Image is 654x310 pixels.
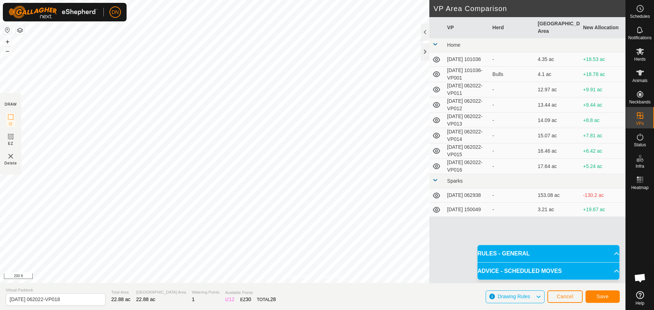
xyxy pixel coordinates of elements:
td: [DATE] 062022-VP012 [444,97,490,113]
span: Herds [634,57,645,61]
span: Animals [632,78,648,83]
h2: VP Area Comparison [434,4,625,13]
button: Save [586,290,620,303]
div: - [492,101,532,109]
td: 13.44 ac [535,97,580,113]
span: [GEOGRAPHIC_DATA] Area [136,289,186,295]
th: Herd [490,17,535,38]
div: - [492,117,532,124]
span: 22.88 ac [111,296,131,302]
div: Bulls [492,71,532,78]
td: 153.08 ac [535,188,580,203]
div: - [492,147,532,155]
div: - [492,192,532,199]
p-accordion-header: RULES - GENERAL [477,245,619,262]
span: Watering Points [192,289,219,295]
td: [DATE] 062022-VP011 [444,82,490,97]
th: VP [444,17,490,38]
td: [DATE] 150049 [444,203,490,217]
a: Open chat [629,267,651,289]
div: - [492,86,532,93]
span: Help [635,301,644,305]
div: - [492,56,532,63]
button: + [3,37,12,46]
td: 14.09 ac [535,113,580,128]
div: IZ [225,296,234,303]
span: Delete [5,161,17,166]
button: Map Layers [16,26,24,35]
td: 16.46 ac [535,143,580,159]
span: Schedules [630,14,650,19]
a: Help [626,288,654,308]
span: Save [597,294,609,299]
span: RULES - GENERAL [477,249,530,258]
td: 15.07 ac [535,128,580,143]
span: Virtual Paddock [6,287,106,293]
span: Status [634,143,646,147]
td: 12.97 ac [535,82,580,97]
span: Home [447,42,460,48]
th: New Allocation [580,17,625,38]
a: Contact Us [320,274,341,280]
div: EZ [240,296,251,303]
th: [GEOGRAPHIC_DATA] Area [535,17,580,38]
div: TOTAL [257,296,276,303]
td: +7.81 ac [580,128,625,143]
span: Heatmap [631,186,649,190]
span: 30 [246,296,251,302]
span: Available Points [225,290,276,296]
td: [DATE] 062022-VP013 [444,113,490,128]
td: [DATE] 062022-VP015 [444,143,490,159]
button: – [3,47,12,55]
span: 1 [192,296,195,302]
td: 4.1 ac [535,67,580,82]
td: [DATE] 062022-VP014 [444,128,490,143]
td: +6.42 ac [580,143,625,159]
td: +19.67 ac [580,203,625,217]
td: 17.64 ac [535,159,580,174]
td: +18.53 ac [580,52,625,67]
a: Privacy Policy [285,274,311,280]
span: Cancel [557,294,573,299]
button: Reset Map [3,26,12,34]
td: +5.24 ac [580,159,625,174]
span: Infra [635,164,644,168]
span: EZ [8,141,14,146]
td: +9.91 ac [580,82,625,97]
span: IZ [9,121,13,127]
span: 28 [270,296,276,302]
td: [DATE] 101036 [444,52,490,67]
span: DN [112,9,119,16]
button: Cancel [547,290,583,303]
div: DRAW [5,102,17,107]
div: - [492,163,532,170]
td: +18.78 ac [580,67,625,82]
img: VP [6,152,15,161]
td: [DATE] 062938 [444,188,490,203]
span: 22.88 ac [136,296,155,302]
span: VPs [636,121,644,126]
span: Drawing Rules [497,294,530,299]
span: Total Area [111,289,131,295]
td: +9.44 ac [580,97,625,113]
span: Sparks [447,178,463,184]
td: [DATE] 062022-VP016 [444,159,490,174]
img: Gallagher Logo [9,6,98,19]
div: - [492,132,532,139]
span: 12 [229,296,235,302]
span: ADVICE - SCHEDULED MOVES [477,267,562,275]
td: +8.8 ac [580,113,625,128]
td: 3.21 ac [535,203,580,217]
div: - [492,206,532,213]
p-accordion-header: ADVICE - SCHEDULED MOVES [477,263,619,280]
td: -130.2 ac [580,188,625,203]
span: Notifications [628,36,652,40]
td: 4.35 ac [535,52,580,67]
td: [DATE] 101036-VP001 [444,67,490,82]
span: Neckbands [629,100,650,104]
